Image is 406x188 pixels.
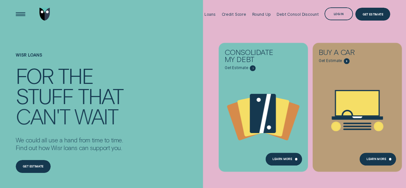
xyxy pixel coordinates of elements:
[16,106,70,126] div: can't
[225,66,248,71] span: Get Estimate
[16,53,123,66] h1: Wisr loans
[355,8,390,21] a: Get Estimate
[39,8,50,21] img: Wisr
[74,106,118,126] div: wait
[16,66,53,86] div: For
[277,12,318,17] div: Debt Consol Discount
[265,153,302,166] a: Learn more
[78,86,123,106] div: that
[204,12,216,17] div: Loans
[219,43,308,168] a: Consolidate my debt - Learn more
[58,66,93,86] div: the
[252,12,271,17] div: Round Up
[16,66,123,125] h4: For the stuff that can't wait
[14,8,27,21] button: Open Menu
[16,160,51,173] a: Get estimate
[16,136,123,152] p: We could all use a hand from time to time. Find out how Wisr loans can support you.
[359,153,396,166] a: Learn More
[324,7,353,20] button: Log in
[222,12,246,17] div: Credit Score
[319,49,376,58] div: Buy a car
[16,86,73,106] div: stuff
[225,49,282,66] div: Consolidate my debt
[319,59,342,64] span: Get Estimate
[313,43,402,168] a: Buy a car - Learn more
